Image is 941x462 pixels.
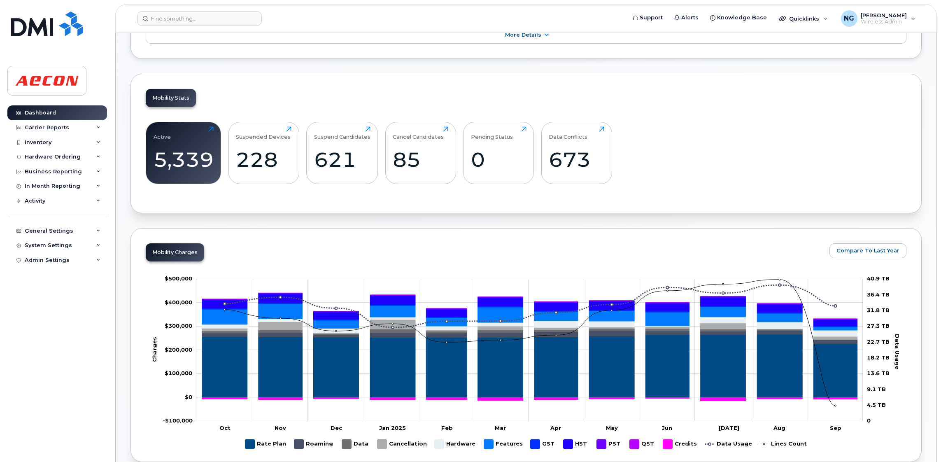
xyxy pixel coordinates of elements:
g: PST [202,293,857,319]
g: GST [531,436,555,452]
tspan: 27.3 TB [867,322,890,329]
g: Hardware [435,436,476,452]
tspan: Jan 2025 [379,425,406,431]
tspan: 4.5 TB [867,401,886,408]
g: Features [202,304,857,330]
a: Data Conflicts673 [549,126,604,179]
tspan: 40.9 TB [867,275,890,282]
a: Suspend Candidates621 [314,126,370,179]
a: Alerts [668,9,704,26]
span: Wireless Admin [861,19,907,25]
a: Active5,339 [154,126,214,179]
tspan: $200,000 [165,346,192,353]
div: Suspended Devices [236,126,291,140]
g: GST [202,303,857,327]
tspan: $100,000 [165,370,192,376]
tspan: 9.1 TB [867,386,886,392]
div: 673 [549,147,604,172]
div: 5,339 [154,147,214,172]
g: Rate Plan [202,334,857,397]
span: Compare To Last Year [836,247,899,254]
tspan: Charges [151,337,158,362]
a: Pending Status0 [471,126,526,179]
tspan: $0 [185,394,192,400]
span: Alerts [681,14,699,22]
a: Cancel Candidates85 [393,126,448,179]
div: 621 [314,147,370,172]
g: $0 [163,417,193,424]
tspan: Apr [550,425,561,431]
tspan: $500,000 [165,275,192,282]
button: Compare To Last Year [829,243,906,258]
a: Knowledge Base [704,9,773,26]
g: Credits [202,397,857,401]
g: Credits [663,436,697,452]
g: Data [342,436,369,452]
tspan: 31.8 TB [867,307,890,313]
tspan: 18.2 TB [867,354,890,361]
tspan: Oct [220,425,231,431]
g: Cancellation [377,436,427,452]
g: $0 [165,322,192,329]
div: Pending Status [471,126,513,140]
div: 0 [471,147,526,172]
span: [PERSON_NAME] [861,12,907,19]
div: 228 [236,147,291,172]
g: Roaming [294,436,334,452]
span: More Details [505,32,541,38]
span: Support [640,14,663,22]
tspan: $300,000 [165,322,192,329]
tspan: Jun [662,425,672,431]
tspan: Feb [441,425,453,431]
tspan: $400,000 [165,299,192,306]
tspan: [DATE] [719,425,739,431]
g: HST [564,436,589,452]
tspan: Sep [830,425,841,431]
g: HST [202,294,857,326]
g: $0 [165,370,192,376]
a: Suspended Devices228 [236,126,291,179]
g: $0 [165,346,192,353]
tspan: 36.4 TB [867,291,890,298]
span: Quicklinks [789,15,819,22]
g: Lines Count [759,436,807,452]
div: Cancel Candidates [393,126,444,140]
g: Legend [245,436,807,452]
tspan: Aug [773,425,786,431]
div: Suspend Candidates [314,126,370,140]
tspan: May [606,425,618,431]
div: Data Conflicts [549,126,587,140]
g: Rate Plan [245,436,286,452]
tspan: Dec [331,425,342,431]
g: $0 [165,299,192,306]
tspan: Nov [275,425,286,431]
g: Features [484,436,523,452]
g: Cancellation [202,320,857,339]
tspan: 0 [867,417,871,424]
div: Nicole Guida [835,10,921,27]
g: Hardware [202,317,857,336]
div: Quicklinks [773,10,834,27]
a: Support [627,9,668,26]
g: Roaming [202,331,857,344]
span: Knowledge Base [717,14,767,22]
g: QST [202,293,857,319]
tspan: Data Usage [894,334,901,369]
g: $0 [165,275,192,282]
input: Find something... [137,11,262,26]
tspan: -$100,000 [163,417,193,424]
g: PST [597,436,622,452]
tspan: Mar [495,425,506,431]
div: Active [154,126,171,140]
div: 85 [393,147,448,172]
tspan: 22.7 TB [867,338,890,345]
span: NG [844,14,854,23]
g: QST [630,436,655,452]
tspan: 13.6 TB [867,370,890,376]
g: Data Usage [705,436,752,452]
